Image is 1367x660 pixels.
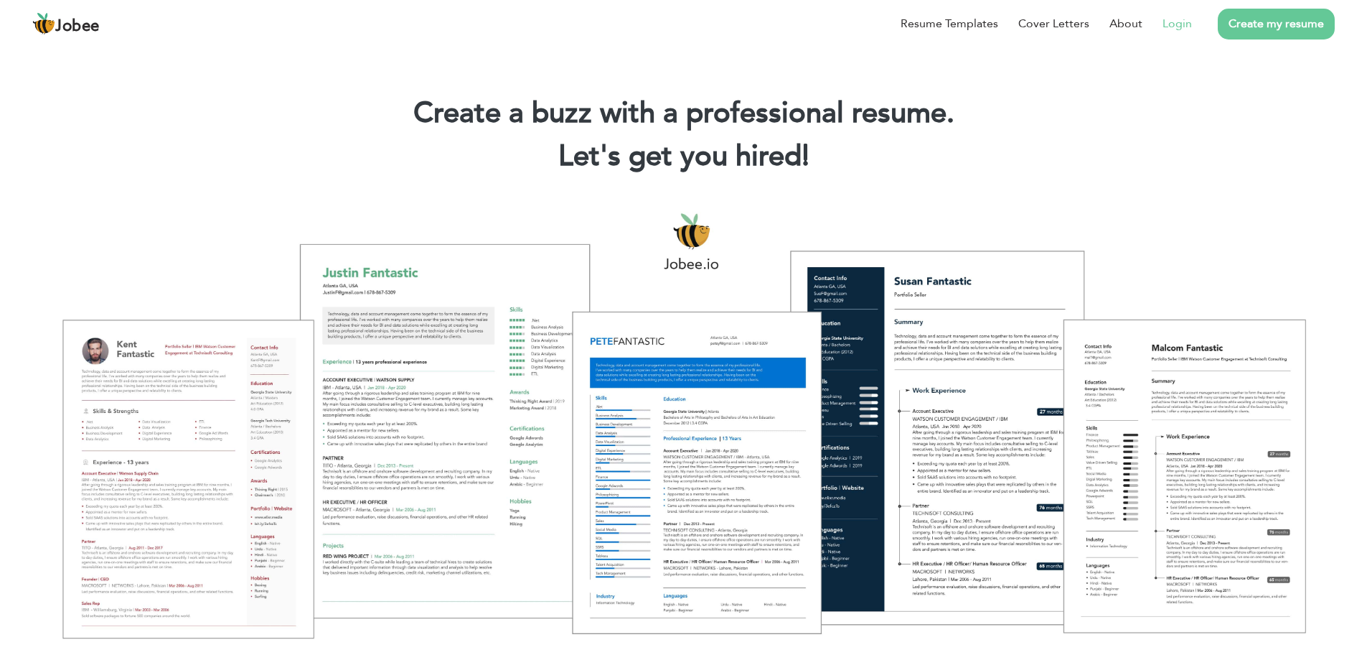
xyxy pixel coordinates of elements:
[629,136,809,176] span: get you hired!
[1109,15,1142,32] a: About
[22,95,1345,132] h1: Create a buzz with a professional resume.
[1018,15,1089,32] a: Cover Letters
[901,15,998,32] a: Resume Templates
[802,136,809,176] span: |
[55,19,100,34] span: Jobee
[32,12,55,35] img: jobee.io
[1162,15,1192,32] a: Login
[22,138,1345,175] h2: Let's
[1218,9,1335,39] a: Create my resume
[32,12,100,35] a: Jobee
